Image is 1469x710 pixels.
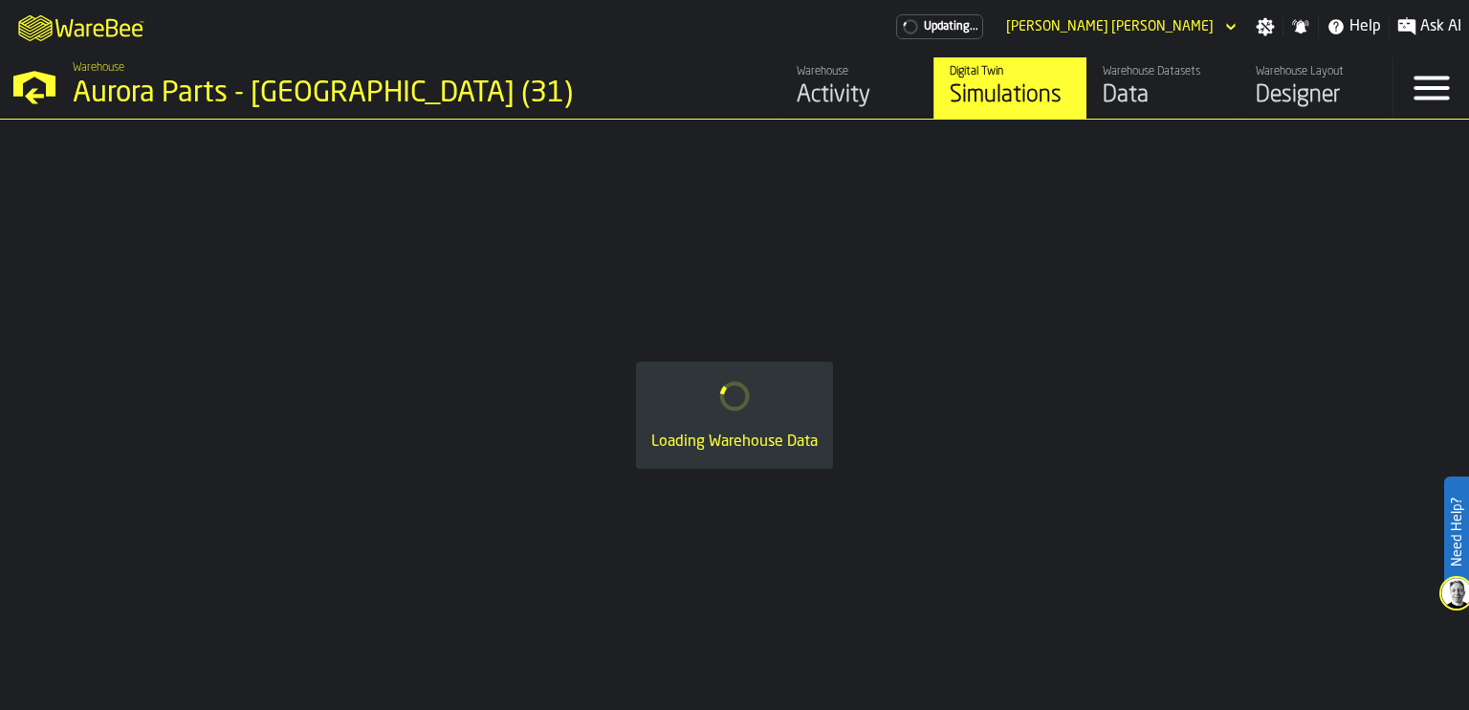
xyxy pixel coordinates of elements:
label: button-toggle-Notifications [1283,17,1318,36]
div: Designer [1256,80,1377,111]
div: Warehouse Layout [1256,65,1377,78]
div: Warehouse [797,65,918,78]
a: link-to-/wh/i/aa2e4adb-2cd5-4688-aa4a-ec82bcf75d46/simulations [933,57,1086,119]
div: Loading Warehouse Data [651,431,818,454]
div: Activity [797,80,918,111]
label: button-toggle-Help [1319,15,1389,38]
div: DropdownMenuValue-MARK MCKENNA MCKENNA [1006,19,1214,34]
div: Menu Subscription [896,14,983,39]
span: Warehouse [73,61,124,75]
span: Help [1349,15,1381,38]
div: Simulations [950,80,1071,111]
a: link-to-/wh/i/aa2e4adb-2cd5-4688-aa4a-ec82bcf75d46/feed/ [780,57,933,119]
span: Updating... [924,20,978,33]
span: Ask AI [1420,15,1461,38]
label: Need Help? [1446,478,1467,586]
div: Warehouse Datasets [1103,65,1224,78]
div: Digital Twin [950,65,1071,78]
div: Aurora Parts - [GEOGRAPHIC_DATA] (31) [73,77,589,111]
div: Data [1103,80,1224,111]
label: button-toggle-Menu [1393,57,1469,119]
div: DropdownMenuValue-MARK MCKENNA MCKENNA [998,15,1240,38]
a: link-to-/wh/i/aa2e4adb-2cd5-4688-aa4a-ec82bcf75d46/data [1086,57,1239,119]
label: button-toggle-Settings [1248,17,1283,36]
a: link-to-/wh/i/aa2e4adb-2cd5-4688-aa4a-ec82bcf75d46/pricing/ [896,14,983,39]
label: button-toggle-Ask AI [1390,15,1469,38]
a: link-to-/wh/i/aa2e4adb-2cd5-4688-aa4a-ec82bcf75d46/designer [1239,57,1392,119]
